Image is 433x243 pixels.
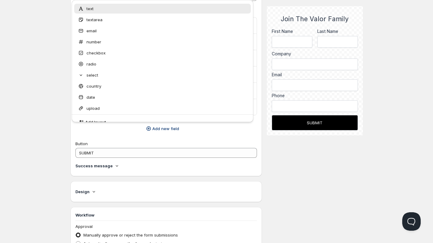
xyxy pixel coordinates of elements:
[272,15,358,23] h2: Join The Valor Family
[77,117,249,127] button: Add layout
[75,224,93,229] span: Approval
[272,115,358,130] button: SUBMIT
[75,141,88,146] span: Button
[272,72,358,78] div: Email
[272,28,312,34] label: First Name
[272,51,358,57] label: Company
[72,4,254,113] ul: Search and select field types
[272,93,358,99] label: Phone
[86,6,94,12] span: text
[86,83,101,89] span: country
[317,28,358,34] label: Last Name
[75,189,90,195] h4: Design
[86,105,100,111] span: upload
[72,124,254,133] button: Add new field
[402,212,421,231] iframe: Help Scout Beacon - Open
[75,212,257,218] h3: Workflow
[86,50,106,56] span: checkbox
[86,72,98,78] span: select
[85,119,106,125] span: Add layout
[152,125,179,132] span: Add new field
[75,163,113,169] h4: Success message
[86,28,97,34] span: email
[86,94,95,100] span: date
[86,61,96,67] span: radio
[86,17,102,23] span: textarea
[83,233,178,237] span: Manually approve or reject the form submissions
[86,39,101,45] span: number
